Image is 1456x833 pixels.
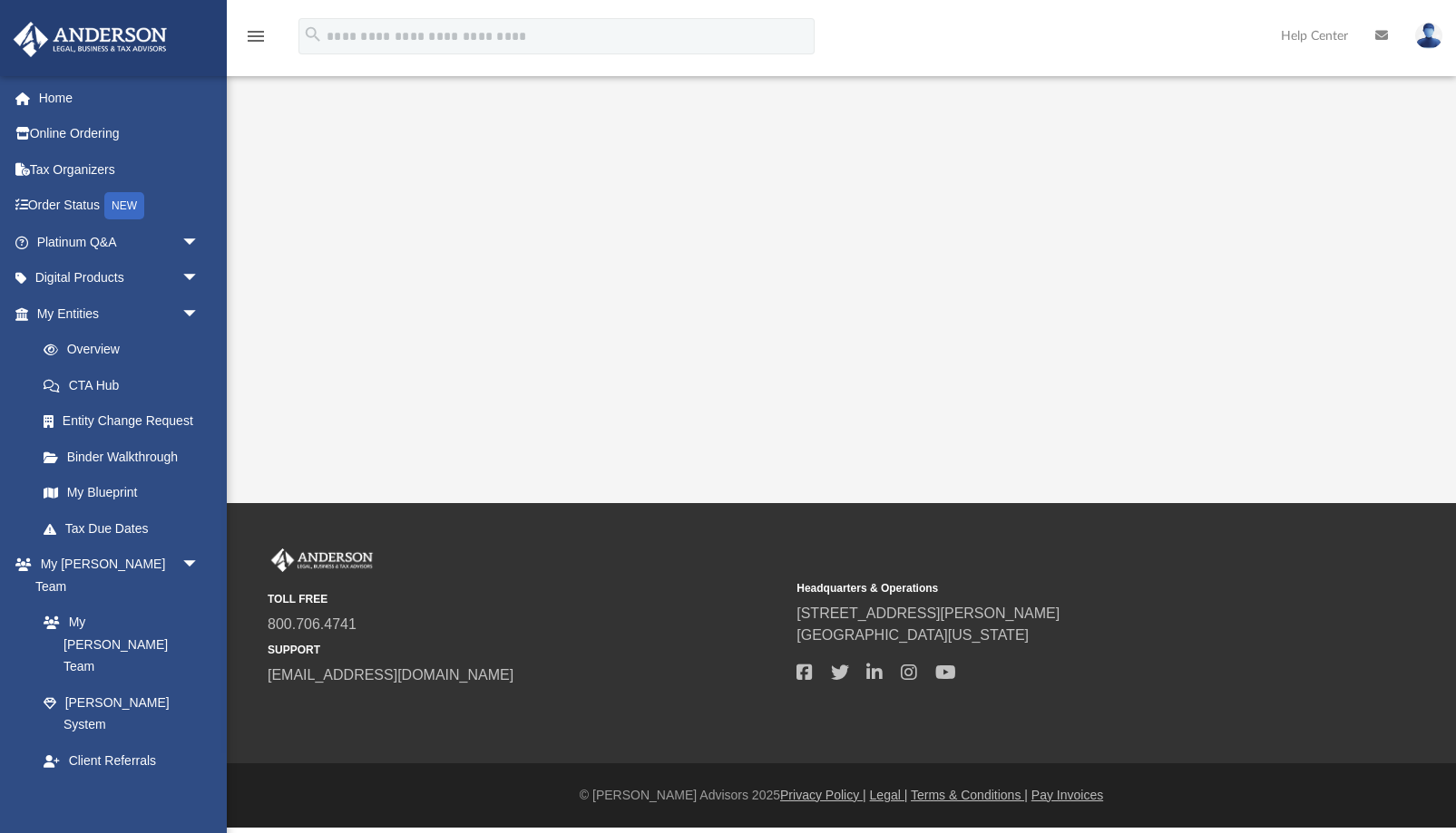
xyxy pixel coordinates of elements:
a: [STREET_ADDRESS][PERSON_NAME] [796,605,1060,621]
a: Tax Organizers [13,151,227,188]
a: Pay Invoices [1031,788,1103,802]
a: Entity Change Request [25,403,227,440]
span: arrow_drop_down [181,547,218,584]
a: menu [245,34,267,47]
div: NEW [104,192,144,219]
a: CTA Hub [25,367,227,403]
a: Online Ordering [13,116,227,152]
a: My [PERSON_NAME] Teamarrow_drop_down [13,547,218,605]
span: arrow_drop_down [181,295,218,333]
a: Digital Productsarrow_drop_down [13,260,227,296]
small: TOLL FREE [268,591,784,607]
a: Privacy Policy | [780,788,866,802]
a: Order StatusNEW [13,188,227,225]
a: [EMAIL_ADDRESS][DOMAIN_NAME] [268,667,513,683]
a: My Entitiesarrow_drop_down [13,295,227,332]
i: search [303,24,323,44]
a: 800.706.4741 [268,616,357,632]
a: My Blueprint [25,475,218,511]
a: Platinum Q&Aarrow_drop_down [13,224,227,260]
a: Overview [25,332,227,368]
small: SUPPORT [268,642,784,658]
img: Anderson Advisors Platinum Portal [268,548,376,572]
img: User Pic [1415,23,1442,49]
a: Home [13,80,227,116]
span: arrow_drop_down [181,260,218,297]
span: arrow_drop_down [181,224,218,261]
small: Headquarters & Operations [796,580,1313,596]
i: menu [245,25,267,47]
a: Binder Walkthrough [25,439,227,475]
div: © [PERSON_NAME] Advisors 2025 [227,786,1456,805]
a: [PERSON_NAME] System [25,684,218,742]
a: Tax Due Dates [25,510,227,547]
a: My [PERSON_NAME] Team [25,605,209,685]
a: [GEOGRAPHIC_DATA][US_STATE] [796,627,1029,643]
a: Terms & Conditions | [911,788,1028,802]
a: Client Referrals [25,742,218,779]
img: Anderson Advisors Platinum Portal [8,22,172,57]
a: Legal | [870,788,908,802]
